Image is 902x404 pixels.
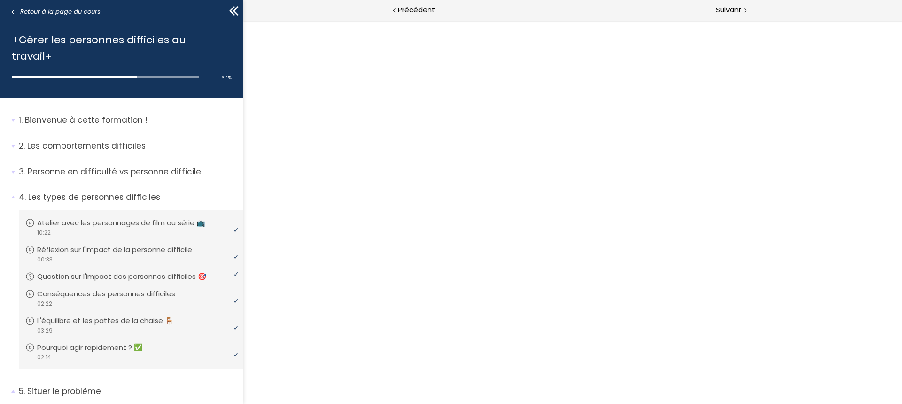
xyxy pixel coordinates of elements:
span: 1. [19,114,23,126]
span: 02:14 [37,353,51,362]
span: 02:22 [37,300,52,308]
p: Les types de personnes difficiles [19,191,236,203]
p: Conséquences des personnes difficiles [37,289,189,299]
span: 10:22 [37,229,51,237]
span: Précédent [398,4,435,16]
h1: +Gérer les personnes difficiles au travail+ [12,32,227,64]
p: Bienvenue à cette formation ! [19,114,236,126]
span: 4. [19,191,26,203]
p: Les comportements difficiles [19,140,236,152]
p: Situer le problème [19,386,236,397]
span: Retour à la page du cours [20,7,101,17]
p: Personne en difficulté vs personne difficile [19,166,236,178]
span: Suivant [716,4,742,16]
p: L'équilibre et les pattes de la chaise 🪑 [37,316,188,326]
a: Retour à la page du cours [12,7,101,17]
span: 2. [19,140,25,152]
p: Réflexion sur l'impact de la personne difficile [37,245,206,255]
p: Atelier avec les personnages de film ou série 📺 [37,218,219,228]
span: 67 % [221,74,232,81]
span: 00:33 [37,255,53,264]
span: 03:29 [37,326,53,335]
iframe: chat widget [5,383,101,404]
p: Pourquoi agir rapidement ? ✅ [37,342,157,353]
span: 3. [19,166,25,178]
p: Question sur l'impact des personnes difficiles 🎯 [37,271,221,282]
